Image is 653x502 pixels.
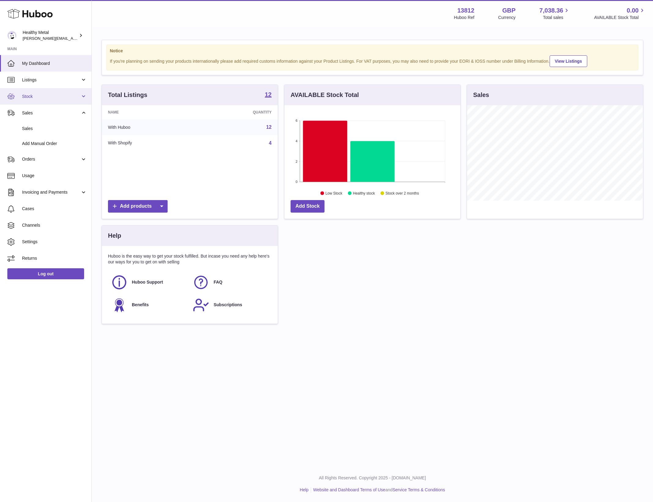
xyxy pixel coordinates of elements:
[454,15,474,20] div: Huboo Ref
[132,302,149,308] span: Benefits
[132,279,163,285] span: Huboo Support
[23,36,123,41] span: [PERSON_NAME][EMAIL_ADDRESS][DOMAIN_NAME]
[22,126,87,132] span: Sales
[473,91,489,99] h3: Sales
[594,15,646,20] span: AVAILABLE Stock Total
[22,94,80,99] span: Stock
[392,487,445,492] a: Service Terms & Conditions
[300,487,309,492] a: Help
[108,232,121,240] h3: Help
[550,55,587,67] a: View Listings
[108,91,147,99] h3: Total Listings
[22,110,80,116] span: Sales
[197,105,278,119] th: Quantity
[269,140,272,146] a: 4
[110,48,635,54] strong: Notice
[22,61,87,66] span: My Dashboard
[22,189,80,195] span: Invoicing and Payments
[295,160,297,163] text: 2
[22,156,80,162] span: Orders
[385,191,419,195] text: Stock over 2 months
[265,91,272,99] a: 12
[457,6,474,15] strong: 13812
[22,206,87,212] span: Cases
[291,200,325,213] a: Add Stock
[295,139,297,143] text: 4
[23,30,78,41] div: Healthy Metal
[627,6,639,15] span: 0.00
[7,268,84,279] a: Log out
[111,297,187,313] a: Benefits
[22,77,80,83] span: Listings
[311,487,445,493] li: and
[213,279,222,285] span: FAQ
[7,31,17,40] img: jose@healthy-metal.com
[543,15,570,20] span: Total sales
[325,191,343,195] text: Low Stock
[22,222,87,228] span: Channels
[102,135,197,151] td: With Shopify
[266,125,272,130] a: 12
[193,274,268,291] a: FAQ
[295,180,297,184] text: 0
[265,91,272,98] strong: 12
[498,15,516,20] div: Currency
[502,6,515,15] strong: GBP
[313,487,385,492] a: Website and Dashboard Terms of Use
[594,6,646,20] a: 0.00 AVAILABLE Stock Total
[22,239,87,245] span: Settings
[291,91,359,99] h3: AVAILABLE Stock Total
[102,119,197,135] td: With Huboo
[295,119,297,122] text: 6
[108,253,272,265] p: Huboo is the easy way to get your stock fulfilled. But incase you need any help here's our ways f...
[193,297,268,313] a: Subscriptions
[213,302,242,308] span: Subscriptions
[353,191,375,195] text: Healthy stock
[111,274,187,291] a: Huboo Support
[102,105,197,119] th: Name
[22,173,87,179] span: Usage
[540,6,563,15] span: 7,038.36
[540,6,570,20] a: 7,038.36 Total sales
[22,255,87,261] span: Returns
[108,200,168,213] a: Add products
[22,141,87,147] span: Add Manual Order
[97,475,648,481] p: All Rights Reserved. Copyright 2025 - [DOMAIN_NAME]
[110,54,635,67] div: If you're planning on sending your products internationally please add required customs informati...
